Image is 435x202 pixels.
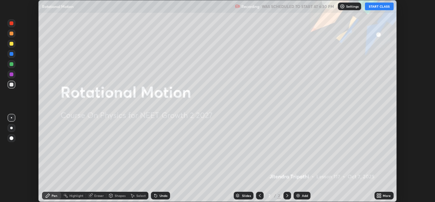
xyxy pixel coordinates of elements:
img: recording.375f2c34.svg [235,4,240,9]
div: Slides [242,194,251,197]
div: Eraser [94,194,104,197]
div: Select [136,194,146,197]
div: Pen [52,194,57,197]
div: 2 [277,193,281,198]
div: More [383,194,391,197]
p: Recording [241,4,259,9]
img: add-slide-button [296,193,301,198]
div: Add [302,194,308,197]
div: / [274,194,276,198]
button: START CLASS [365,3,394,10]
img: class-settings-icons [340,4,345,9]
div: 2 [266,194,273,198]
div: Shapes [115,194,125,197]
div: Undo [160,194,168,197]
h5: WAS SCHEDULED TO START AT 6:30 PM [262,4,334,9]
div: Highlight [69,194,83,197]
p: Rotational Motion [42,4,74,9]
p: Settings [346,5,359,8]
